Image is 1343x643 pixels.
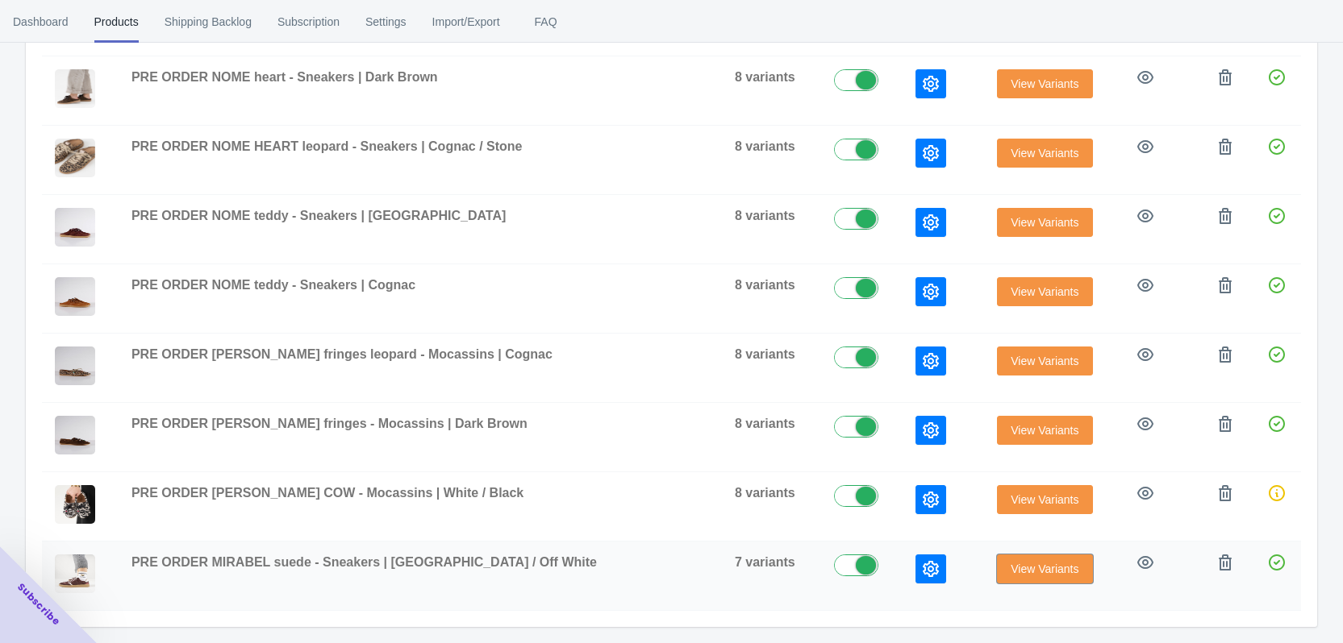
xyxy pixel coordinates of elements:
[997,139,1092,168] button: View Variants
[55,277,95,316] img: 20251001_070721000_iOS.jpg
[13,1,69,43] span: Dashboard
[1011,355,1078,367] span: View Variants
[131,347,553,361] span: PRE ORDER [PERSON_NAME] fringes leopard - Mocassins | Cognac
[277,1,340,43] span: Subscription
[131,209,506,222] span: PRE ORDER NOME teddy - Sneakers | [GEOGRAPHIC_DATA]
[432,1,500,43] span: Import/Export
[997,277,1092,306] button: View Variants
[15,580,63,628] span: Subscribe
[55,139,95,177] img: Banner_webshop_mobiel_81_1a2768bd-ee6f-4577-b87f-c0e70d7d6916.png
[131,70,438,84] span: PRE ORDER NOME heart - Sneakers | Dark Brown
[55,416,95,454] img: 20251001_075643000_iOS.jpg
[94,1,139,43] span: Products
[1011,147,1078,160] span: View Variants
[997,485,1092,514] button: View Variants
[131,486,523,500] span: PRE ORDER [PERSON_NAME] COW - Mocassins | White / Black
[1011,562,1078,575] span: View Variants
[55,208,95,247] img: 20251001_070425260_iOS.jpg
[1011,285,1078,298] span: View Variants
[997,346,1092,375] button: View Variants
[131,278,415,292] span: PRE ORDER NOME teddy - Sneakers | Cognac
[735,209,795,222] span: 8 variants
[526,1,566,43] span: FAQ
[735,555,795,569] span: 7 variants
[735,347,795,361] span: 8 variants
[365,1,407,43] span: Settings
[735,278,795,292] span: 8 variants
[55,346,95,385] img: 20251001_075728000_iOS.jpg
[131,417,528,430] span: PRE ORDER [PERSON_NAME] fringes - Mocassins | Dark Brown
[1011,493,1078,506] span: View Variants
[997,69,1092,98] button: View Variants
[131,555,597,569] span: PRE ORDER MIRABEL suede - Sneakers | [GEOGRAPHIC_DATA] / Off White
[1011,424,1078,437] span: View Variants
[735,139,795,153] span: 8 variants
[131,139,523,153] span: PRE ORDER NOME HEART leopard - Sneakers | Cognac / Stone
[735,486,795,500] span: 8 variants
[55,485,95,524] img: Banner_webshop_mobiel_70_cd7a18b9-3049-4d2a-9b32-9478312aa67e.png
[55,69,95,108] img: Banner_webshop_mobiel_86_0b8d572e-ac60-4100-9960-ede766bd0232.png
[1011,77,1078,90] span: View Variants
[997,208,1092,237] button: View Variants
[1011,216,1078,229] span: View Variants
[735,417,795,430] span: 8 variants
[165,1,252,43] span: Shipping Backlog
[997,554,1092,583] button: View Variants
[735,70,795,84] span: 8 variants
[997,416,1092,445] button: View Variants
